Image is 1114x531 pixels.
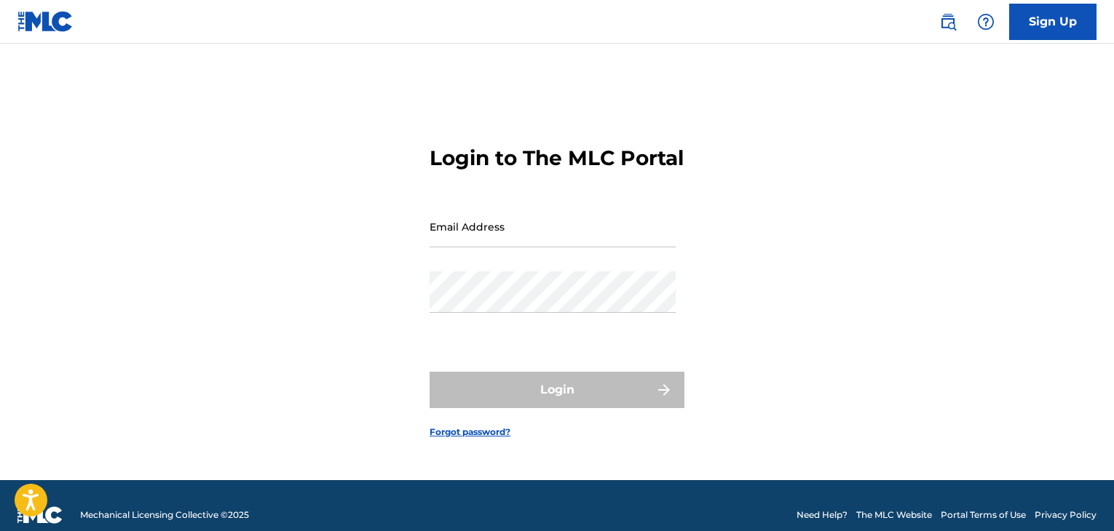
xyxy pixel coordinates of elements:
a: Portal Terms of Use [941,508,1026,522]
a: Privacy Policy [1035,508,1097,522]
span: Mechanical Licensing Collective © 2025 [80,508,249,522]
a: Need Help? [797,508,848,522]
img: logo [17,506,63,524]
h3: Login to The MLC Portal [430,145,684,171]
img: search [939,13,957,31]
div: Help [971,7,1000,36]
img: MLC Logo [17,11,74,32]
a: Public Search [933,7,963,36]
a: Forgot password? [430,426,510,439]
a: The MLC Website [856,508,932,522]
img: help [977,13,995,31]
a: Sign Up [1009,4,1097,40]
iframe: Chat Widget [1041,461,1114,531]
